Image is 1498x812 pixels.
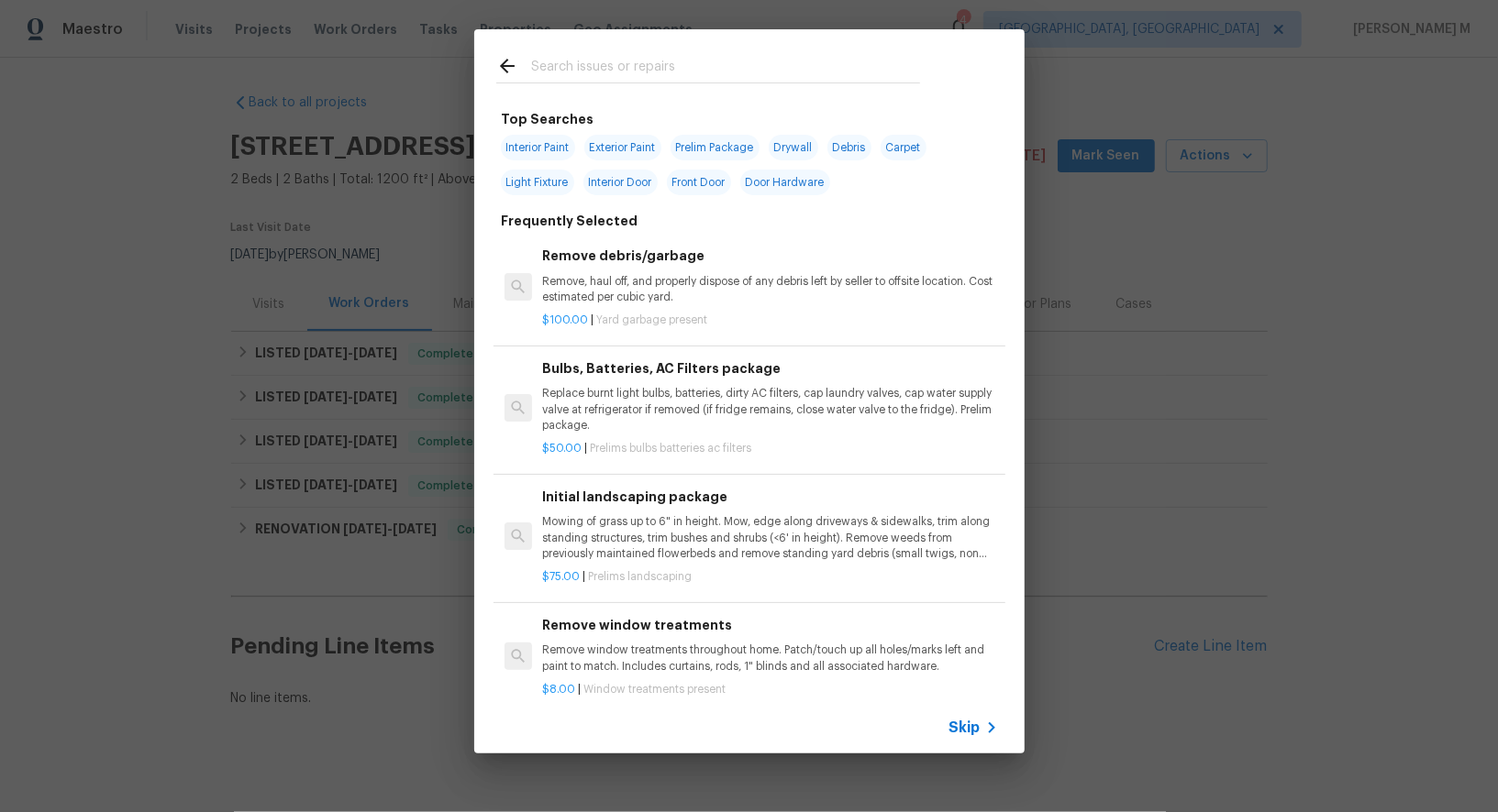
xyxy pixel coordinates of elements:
span: Carpet [881,135,927,160]
p: | [542,569,997,585]
span: Drywall [769,135,818,160]
span: Front Door [667,170,731,195]
p: | [542,313,997,328]
p: Remove, haul off, and properly dispose of any debris left by seller to offsite location. Cost est... [542,274,997,305]
span: Light Fixture [501,170,574,195]
span: Debris [827,135,871,160]
h6: Initial landscaping package [542,487,997,507]
h6: Bulbs, Batteries, AC Filters package [542,358,997,379]
span: Prelims landscaping [588,571,692,582]
h6: Frequently Selected [502,211,638,231]
span: Skip [949,719,981,737]
p: Replace burnt light bulbs, batteries, dirty AC filters, cap laundry valves, cap water supply valv... [542,386,997,433]
h6: Remove window treatments [542,615,997,635]
p: Mowing of grass up to 6" in height. Mow, edge along driveways & sidewalks, trim along standing st... [542,514,997,561]
span: Window treatments present [583,684,726,695]
p: | [542,682,997,697]
span: Prelims bulbs batteries ac filters [590,443,751,454]
p: | [542,441,997,456]
span: $75.00 [542,571,580,582]
h6: Remove debris/garbage [542,246,997,266]
span: $100.00 [542,314,588,325]
span: Yard garbage present [596,314,707,325]
span: Door Hardware [740,170,830,195]
h6: Top Searches [502,109,594,129]
span: $50.00 [542,443,582,454]
input: Search issues or repairs [531,55,920,82]
span: Exterior Paint [584,135,661,160]
span: Interior Door [583,170,658,195]
p: Remove window treatments throughout home. Patch/touch up all holes/marks left and paint to match.... [542,642,997,674]
span: Interior Paint [501,135,575,160]
span: Prelim Package [671,135,760,160]
span: $8.00 [542,684,575,695]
